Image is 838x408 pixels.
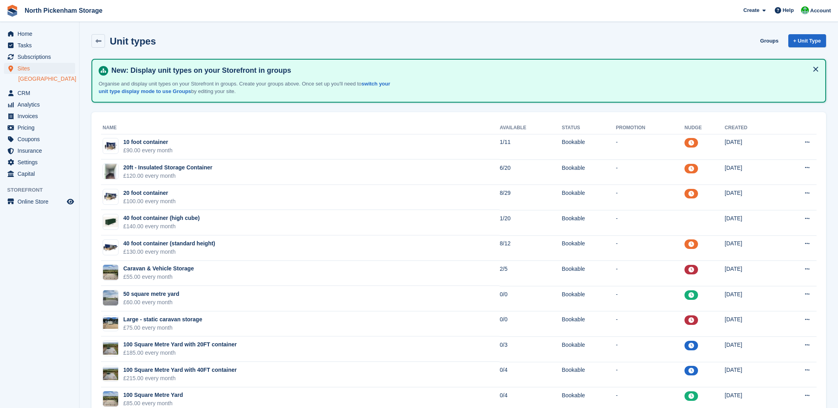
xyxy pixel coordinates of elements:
span: Online Store [17,196,65,207]
span: Capital [17,168,65,179]
td: Bookable [562,311,616,337]
div: £140.00 every month [123,222,200,231]
div: 20 foot container [123,189,176,197]
span: Create [743,6,759,14]
th: Nudge [684,122,725,134]
td: 0/0 [500,311,562,337]
td: [DATE] [725,336,778,362]
a: menu [4,122,75,133]
img: yard%20no%20container.jpg [103,265,118,280]
td: - [616,286,685,311]
td: [DATE] [725,286,778,311]
div: £215.00 every month [123,374,237,383]
div: Large - static caravan storage [123,315,202,324]
span: Coupons [17,134,65,145]
span: Invoices [17,111,65,122]
td: Bookable [562,336,616,362]
div: 50 square metre yard [123,290,179,298]
td: [DATE] [725,261,778,286]
span: Account [810,7,831,15]
div: £75.00 every month [123,324,202,332]
td: 1/20 [500,210,562,235]
div: £100.00 every month [123,197,176,206]
span: Analytics [17,99,65,110]
td: [DATE] [725,134,778,159]
img: Chris Gulliver [801,6,809,14]
td: [DATE] [725,159,778,185]
div: £130.00 every month [123,248,215,256]
td: Bookable [562,185,616,210]
td: 0/0 [500,286,562,311]
div: 40 foot container (high cube) [123,214,200,222]
a: menu [4,40,75,51]
span: Pricing [17,122,65,133]
th: Created [725,122,778,134]
div: £85.00 every month [123,399,183,408]
p: Organise and display unit types on your Storefront in groups. Create your groups above. Once set ... [99,80,397,95]
a: menu [4,28,75,39]
td: - [616,159,685,185]
td: 8/29 [500,185,562,210]
a: menu [4,157,75,168]
div: £90.00 every month [123,146,173,155]
span: CRM [17,87,65,99]
div: Caravan & Vehicle Storage [123,264,194,273]
td: 0/4 [500,362,562,387]
span: Help [783,6,794,14]
a: menu [4,99,75,110]
div: 100 Square Metre Yard with 20FT container [123,340,237,349]
td: [DATE] [725,185,778,210]
td: Bookable [562,261,616,286]
div: £55.00 every month [123,273,194,281]
th: Status [562,122,616,134]
a: Groups [757,34,782,47]
td: [DATE] [725,362,778,387]
a: Preview store [66,197,75,206]
a: menu [4,111,75,122]
a: menu [4,87,75,99]
img: birds%20eye%20view%20of%20yard%20and%20container.jpg [103,366,118,381]
img: yard%20no%20container.jpg [103,391,118,406]
td: - [616,261,685,286]
a: [GEOGRAPHIC_DATA] [18,75,75,83]
img: 20-ft-container.jpg [103,191,118,202]
span: Subscriptions [17,51,65,62]
span: Tasks [17,40,65,51]
span: Home [17,28,65,39]
img: Static.JPEG [103,317,118,329]
td: [DATE] [725,235,778,261]
a: + Unit Type [788,34,826,47]
a: menu [4,196,75,207]
td: - [616,134,685,159]
td: [DATE] [725,210,778,235]
h2: Unit types [110,36,156,47]
img: Insulated%201.jpg [105,163,117,179]
div: 100 Square Metre Yard [123,391,183,399]
td: - [616,235,685,261]
td: 8/12 [500,235,562,261]
th: Promotion [616,122,685,134]
div: 100 Square Metre Yard with 40FT container [123,366,237,374]
h4: New: Display unit types on your Storefront in groups [108,66,819,75]
td: Bookable [562,235,616,261]
td: Bookable [562,362,616,387]
img: 10-ft-container.jpg [103,140,118,152]
a: menu [4,134,75,145]
div: £120.00 every month [123,172,212,180]
td: 6/20 [500,159,562,185]
td: Bookable [562,210,616,235]
a: menu [4,145,75,156]
a: menu [4,168,75,179]
div: £185.00 every month [123,349,237,357]
td: - [616,336,685,362]
td: 0/3 [500,336,562,362]
div: 20ft - Insulated Storage Container [123,163,212,172]
img: 40%20ft%20hq%20with%20dims.png [103,217,118,227]
img: birds%20eye%20view%20of%20yard%20and%20container.jpg [103,341,118,356]
td: Bookable [562,286,616,311]
td: Bookable [562,134,616,159]
a: menu [4,63,75,74]
th: Available [500,122,562,134]
span: Settings [17,157,65,168]
td: [DATE] [725,311,778,337]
